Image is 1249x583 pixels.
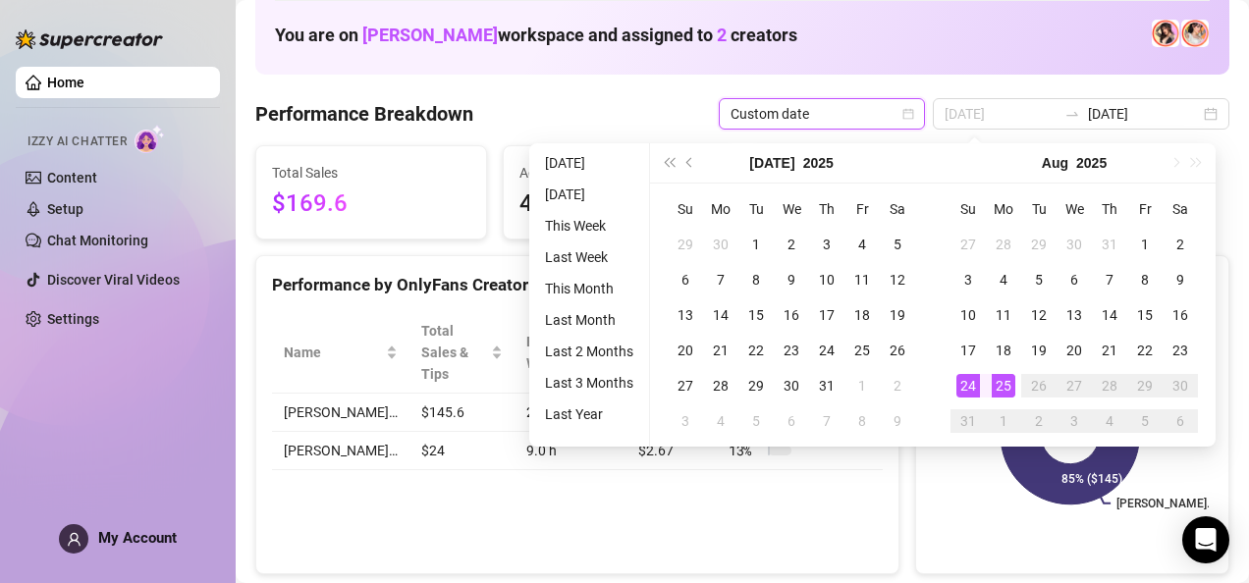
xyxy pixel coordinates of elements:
td: 2025-08-24 [950,368,986,403]
td: 2025-08-03 [668,403,703,439]
td: 2025-07-19 [880,297,915,333]
th: Fr [844,191,880,227]
td: 2025-08-28 [1092,368,1127,403]
td: 2025-07-26 [880,333,915,368]
td: 2025-07-27 [950,227,986,262]
div: 2 [780,233,803,256]
div: 29 [1133,374,1157,397]
td: 2025-07-28 [986,227,1021,262]
div: 1 [744,233,768,256]
div: 31 [815,374,839,397]
td: 2025-08-09 [880,403,915,439]
div: 1 [1133,233,1157,256]
th: Fr [1127,191,1163,227]
span: user [67,532,81,547]
div: 29 [744,374,768,397]
div: 18 [850,303,874,327]
div: 19 [886,303,909,327]
h1: You are on workspace and assigned to creators [275,25,797,46]
th: We [1057,191,1092,227]
div: 15 [744,303,768,327]
td: 2025-08-10 [950,297,986,333]
td: 2025-07-18 [844,297,880,333]
td: 2025-08-31 [950,403,986,439]
text: [PERSON_NAME]… [1116,497,1215,510]
div: 31 [956,409,980,433]
td: 2025-09-02 [1021,403,1057,439]
li: Last Month [537,308,641,332]
div: Performance by OnlyFans Creator [272,272,883,298]
div: 4 [709,409,733,433]
td: 2025-08-18 [986,333,1021,368]
td: $145.6 [409,394,515,432]
div: 26 [886,339,909,362]
td: 2025-07-12 [880,262,915,297]
td: 2025-07-17 [809,297,844,333]
div: 1 [850,374,874,397]
div: 14 [709,303,733,327]
td: 2025-07-03 [809,227,844,262]
div: 31 [1098,233,1121,256]
div: 22 [744,339,768,362]
th: Name [272,312,409,394]
h4: Performance Breakdown [255,100,473,128]
span: Total Sales & Tips [421,320,487,385]
td: 2025-08-27 [1057,368,1092,403]
td: 2025-08-02 [1163,227,1198,262]
td: [PERSON_NAME]… [272,432,409,470]
a: Chat Monitoring [47,233,148,248]
div: 30 [780,374,803,397]
td: 2025-08-15 [1127,297,1163,333]
div: Open Intercom Messenger [1182,516,1229,563]
td: 2025-08-05 [738,403,774,439]
td: 2025-08-06 [774,403,809,439]
span: 2 [717,25,727,45]
td: 2025-08-16 [1163,297,1198,333]
td: 2025-07-02 [774,227,809,262]
td: 2025-08-03 [950,262,986,297]
span: $169.6 [272,185,470,223]
div: 20 [1062,339,1086,362]
img: Holly [1152,20,1179,47]
a: Settings [47,311,99,327]
td: 2025-08-07 [809,403,844,439]
div: 13 [1062,303,1086,327]
li: [DATE] [537,151,641,175]
th: Mo [703,191,738,227]
td: 2025-07-29 [738,368,774,403]
th: Th [809,191,844,227]
td: 2025-08-04 [986,262,1021,297]
button: Choose a month [749,143,794,183]
span: Active Chats [519,162,718,184]
td: 2025-07-16 [774,297,809,333]
span: Custom date [731,99,913,129]
td: 2025-08-05 [1021,262,1057,297]
td: 2025-07-05 [880,227,915,262]
div: 11 [850,268,874,291]
div: 3 [1062,409,1086,433]
input: Start date [945,103,1057,125]
div: 23 [1168,339,1192,362]
td: 2025-09-06 [1163,403,1198,439]
span: swap-right [1064,106,1080,122]
td: 2025-09-03 [1057,403,1092,439]
th: Tu [1021,191,1057,227]
td: 2025-08-22 [1127,333,1163,368]
div: 10 [815,268,839,291]
div: 5 [886,233,909,256]
td: 2025-07-29 [1021,227,1057,262]
th: Mo [986,191,1021,227]
div: 21 [709,339,733,362]
td: 2025-08-06 [1057,262,1092,297]
td: 2025-09-04 [1092,403,1127,439]
td: 2025-07-01 [738,227,774,262]
td: 2025-07-31 [1092,227,1127,262]
div: 27 [674,374,697,397]
div: 12 [886,268,909,291]
td: 2025-08-26 [1021,368,1057,403]
td: 2025-08-17 [950,333,986,368]
div: 9 [780,268,803,291]
td: 2025-07-24 [809,333,844,368]
div: 9 [1168,268,1192,291]
span: 13 % [729,440,760,461]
